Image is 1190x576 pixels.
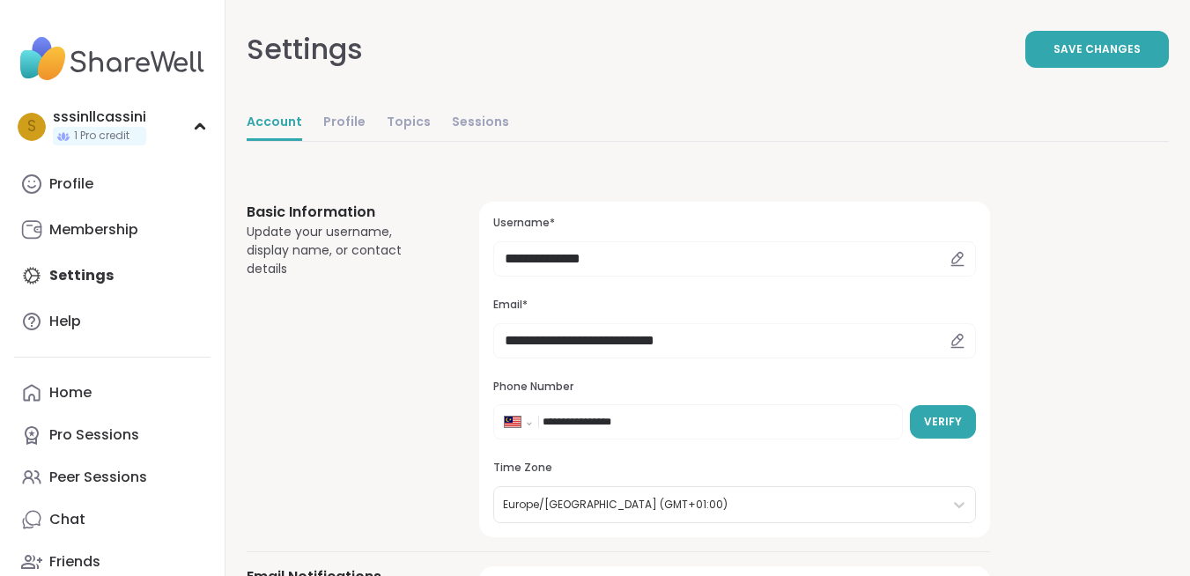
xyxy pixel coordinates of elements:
div: Update your username, display name, or contact details [247,223,437,278]
a: Membership [14,209,211,251]
div: Profile [49,174,93,194]
a: Home [14,372,211,414]
button: Verify [910,405,976,439]
a: Profile [14,163,211,205]
a: Help [14,300,211,343]
div: Friends [49,552,100,572]
a: Profile [323,106,366,141]
div: Peer Sessions [49,468,147,487]
div: Settings [247,28,363,70]
h3: Phone Number [493,380,976,395]
a: Pro Sessions [14,414,211,456]
div: Membership [49,220,138,240]
span: Verify [924,414,962,430]
span: 1 Pro credit [74,129,129,144]
a: Peer Sessions [14,456,211,498]
div: Help [49,312,81,331]
h3: Email* [493,298,976,313]
a: Topics [387,106,431,141]
span: s [27,115,36,138]
h3: Username* [493,216,976,231]
div: Pro Sessions [49,425,139,445]
a: Chat [14,498,211,541]
h3: Basic Information [247,202,437,223]
img: ShareWell Nav Logo [14,28,211,90]
div: Chat [49,510,85,529]
a: Sessions [452,106,509,141]
div: Home [49,383,92,402]
a: Account [247,106,302,141]
h3: Time Zone [493,461,976,476]
button: Save Changes [1025,31,1169,68]
span: Save Changes [1053,41,1141,57]
div: sssinllcassini [53,107,146,127]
